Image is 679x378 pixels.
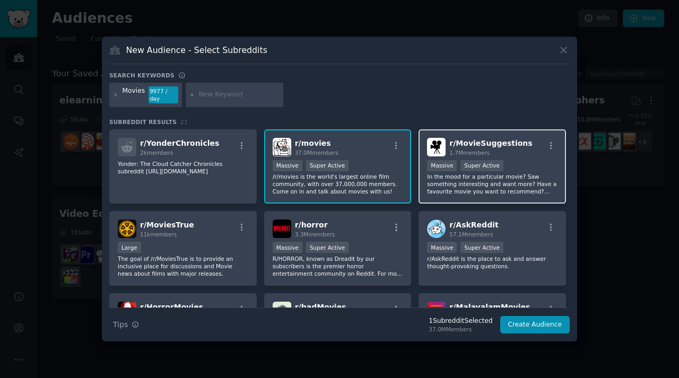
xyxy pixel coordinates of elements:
[449,303,530,311] span: r/ MalayalamMovies
[295,139,331,147] span: r/ movies
[427,302,446,320] img: MalayalamMovies
[140,303,203,311] span: r/ HorrorMovies
[427,173,558,195] p: In the mood for a particular movie? Saw something interesting and want more? Have a favourite mov...
[306,242,349,253] div: Super Active
[427,219,446,238] img: AskReddit
[295,150,338,156] span: 37.0M members
[140,221,194,229] span: r/ MoviesTrue
[118,242,141,253] div: Large
[273,255,403,277] p: R/HORROR, known as Dreadit by our subscribers is the premier horror entertainment community on Re...
[273,138,291,156] img: movies
[427,255,558,270] p: r/AskReddit is the place to ask and answer thought-provoking questions.
[199,90,280,100] input: New Keyword
[449,221,498,229] span: r/ AskReddit
[273,173,403,195] p: /r/movies is the world's largest online film community, with over 37,000,000 members. Come on in ...
[118,160,248,175] p: Yonder: The Cloud Catcher Chronicles subreddit [URL][DOMAIN_NAME]
[500,316,570,334] button: Create Audience
[140,231,177,238] span: 11k members
[295,231,335,238] span: 3.3M members
[273,219,291,238] img: horror
[109,72,175,79] h3: Search keywords
[460,242,503,253] div: Super Active
[118,219,136,238] img: MoviesTrue
[449,139,532,147] span: r/ MovieSuggestions
[295,303,346,311] span: r/ badMovies
[427,138,446,156] img: MovieSuggestions
[113,319,128,330] span: Tips
[273,302,291,320] img: badMovies
[123,86,145,103] div: Movies
[449,150,490,156] span: 1.7M members
[295,221,328,229] span: r/ horror
[118,255,248,277] p: The goal of /r/MoviesTrue is to provide an inclusive place for discussions and Movie news about f...
[126,45,267,56] h3: New Audience - Select Subreddits
[149,86,178,103] div: 9977 / day
[306,160,349,171] div: Super Active
[429,326,492,333] div: 37.0M Members
[180,119,188,125] span: 21
[460,160,503,171] div: Super Active
[429,317,492,326] div: 1 Subreddit Selected
[109,118,177,126] span: Subreddit Results
[449,231,493,238] span: 57.1M members
[140,139,219,147] span: r/ YonderChronicles
[118,302,136,320] img: HorrorMovies
[140,150,173,156] span: 2k members
[273,242,302,253] div: Massive
[427,160,457,171] div: Massive
[109,315,143,334] button: Tips
[427,242,457,253] div: Massive
[273,160,302,171] div: Massive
